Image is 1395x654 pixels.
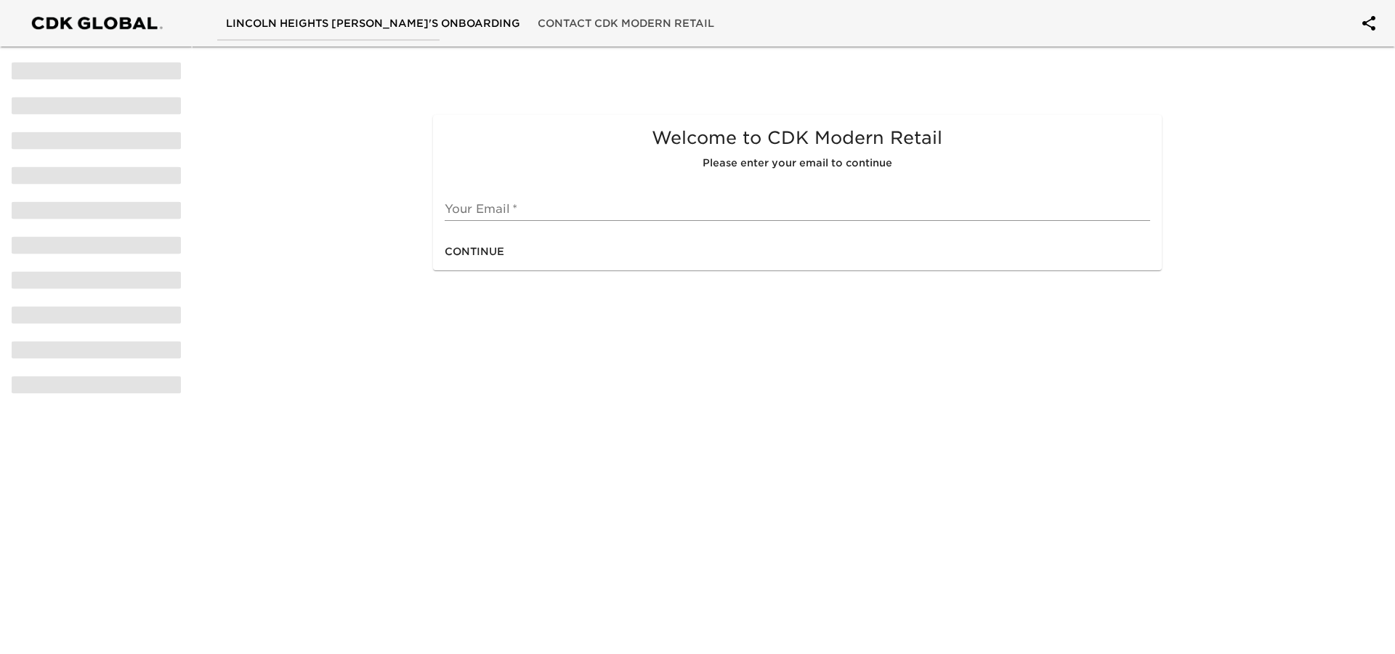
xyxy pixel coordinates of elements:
h5: Welcome to CDK Modern Retail [445,126,1149,150]
span: LINCOLN HEIGHTS [PERSON_NAME]'s Onboarding [226,15,520,33]
span: Continue [445,243,504,261]
button: Continue [439,238,510,265]
h6: Please enter your email to continue [445,156,1149,171]
span: Contact CDK Modern Retail [538,15,714,33]
button: account of current user [1351,6,1386,41]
